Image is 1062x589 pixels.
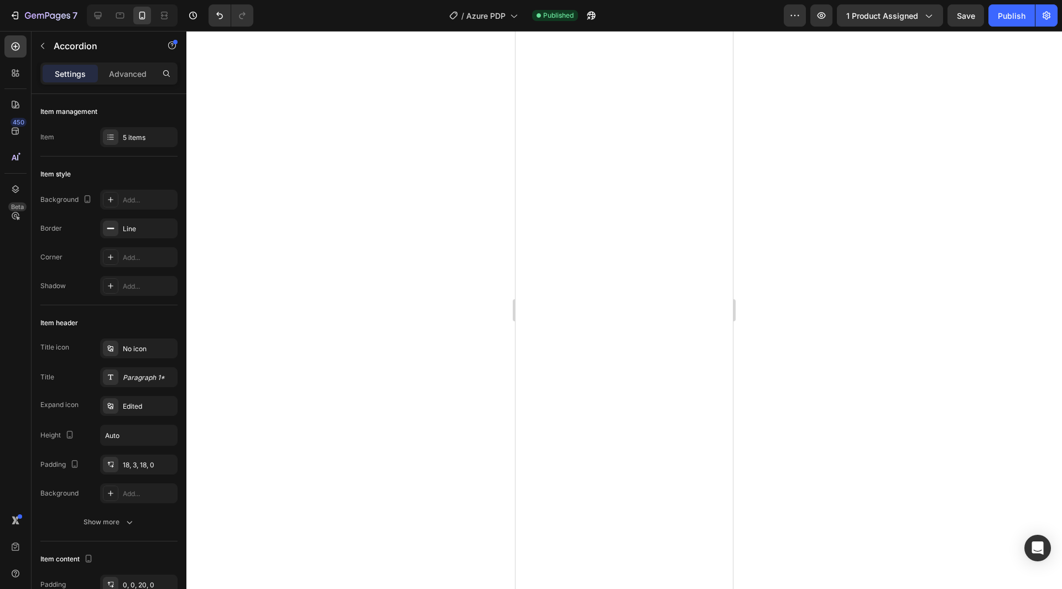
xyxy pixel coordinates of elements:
[466,10,506,22] span: Azure PDP
[1024,535,1051,561] div: Open Intercom Messenger
[461,10,464,22] span: /
[72,9,77,22] p: 7
[11,118,27,127] div: 450
[40,223,62,233] div: Border
[123,373,175,383] div: Paragraph 1*
[123,253,175,263] div: Add...
[40,428,76,443] div: Height
[40,457,81,472] div: Padding
[40,488,79,498] div: Background
[4,4,82,27] button: 7
[123,133,175,143] div: 5 items
[40,107,97,117] div: Item management
[40,132,54,142] div: Item
[40,400,79,410] div: Expand icon
[837,4,943,27] button: 1 product assigned
[998,10,1025,22] div: Publish
[988,4,1035,27] button: Publish
[40,169,71,179] div: Item style
[101,425,177,445] input: Auto
[40,281,66,291] div: Shadow
[957,11,975,20] span: Save
[209,4,253,27] div: Undo/Redo
[516,31,733,589] iframe: Design area
[40,192,94,207] div: Background
[54,39,148,53] p: Accordion
[109,68,147,80] p: Advanced
[543,11,574,20] span: Published
[40,512,178,532] button: Show more
[123,460,175,470] div: 18, 3, 18, 0
[40,252,63,262] div: Corner
[123,224,175,234] div: Line
[123,282,175,291] div: Add...
[40,342,69,352] div: Title icon
[40,552,95,567] div: Item content
[123,344,175,354] div: No icon
[84,517,135,528] div: Show more
[123,402,175,411] div: Edited
[55,68,86,80] p: Settings
[948,4,984,27] button: Save
[123,489,175,499] div: Add...
[8,202,27,211] div: Beta
[40,318,78,328] div: Item header
[846,10,918,22] span: 1 product assigned
[40,372,54,382] div: Title
[123,195,175,205] div: Add...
